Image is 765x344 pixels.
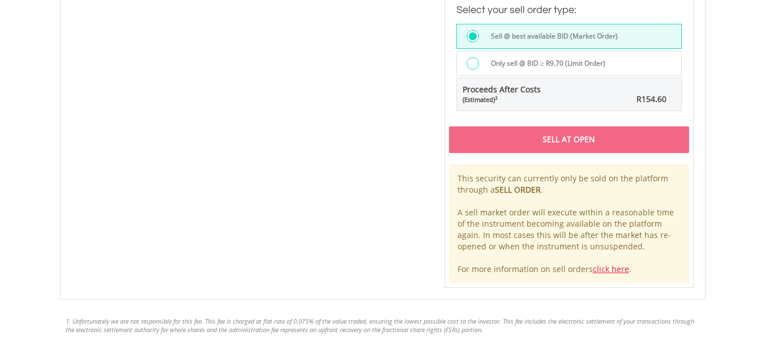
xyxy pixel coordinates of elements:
[484,57,605,70] label: Only sell @ BID ≥ R9.70 (Limit Order)
[449,126,689,152] div: Sell At Open
[484,30,618,43] label: Sell @ best available BID (Market Order)
[463,95,541,104] div: (Estimated)
[456,2,682,18] h3: Select your sell order type:
[636,94,666,104] span: R154.60
[463,84,541,104] span: Proceeds After Costs
[593,264,629,274] a: click here
[66,317,700,334] li: 1. Unfortunately we are not responsible for this fee. This fee is charged at flat rate of 0.075% ...
[495,95,498,101] sup: 3
[449,164,689,283] div: This security can currently only be sold on the platform through a . A sell market order will exe...
[495,184,541,195] b: SELL ORDER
